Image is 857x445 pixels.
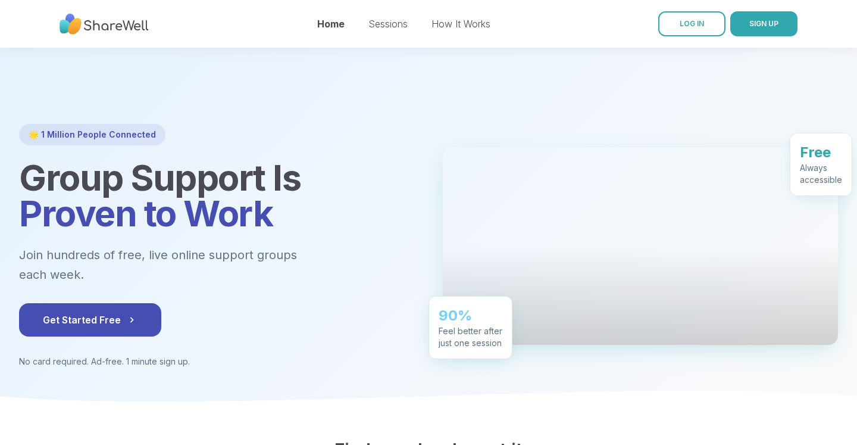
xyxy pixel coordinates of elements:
a: How It Works [431,18,490,30]
button: SIGN UP [730,11,797,36]
span: SIGN UP [749,19,778,28]
div: 🌟 1 Million People Connected [19,124,165,145]
h1: Group Support Is [19,160,414,231]
img: ShareWell Nav Logo [60,8,149,41]
span: Get Started Free [43,313,137,327]
span: Proven to Work [19,192,273,235]
a: LOG IN [658,11,725,36]
a: Home [317,18,345,30]
span: LOG IN [680,19,704,28]
p: No card required. Ad-free. 1 minute sign up. [19,356,414,368]
div: 90% [439,306,502,325]
div: Always accessible [800,161,842,185]
div: Free [800,142,842,161]
button: Get Started Free [19,303,161,337]
a: Sessions [368,18,408,30]
div: Feel better after just one session [439,325,502,348]
p: Join hundreds of free, live online support groups each week. [19,245,362,284]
